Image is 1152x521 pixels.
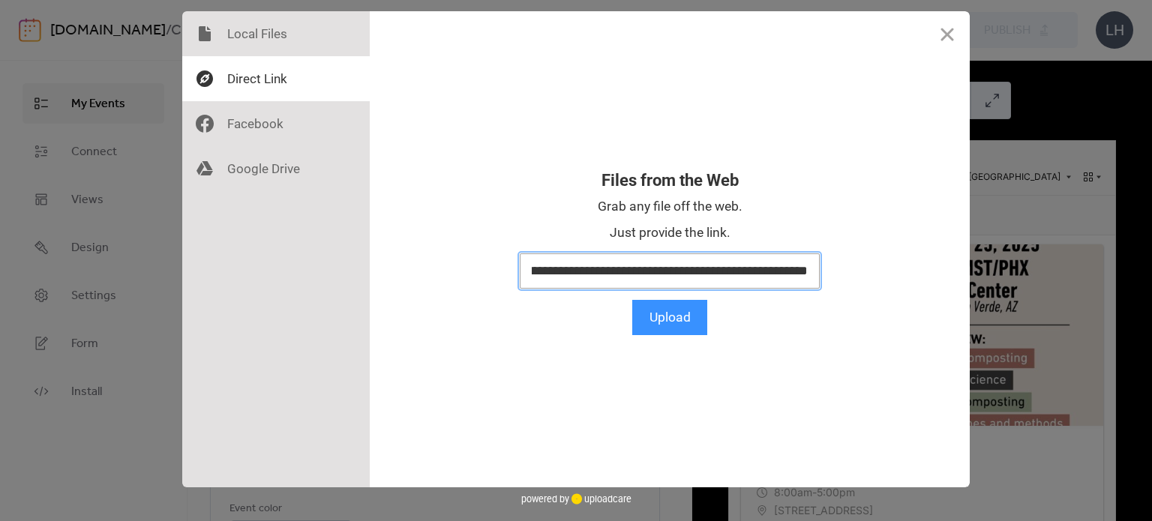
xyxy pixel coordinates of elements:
button: Close [925,11,970,56]
div: powered by [521,487,631,510]
div: Just provide the link. [610,223,730,242]
div: Local Files [182,11,370,56]
div: Grab any file off the web. [598,197,742,216]
div: Google Drive [182,146,370,191]
div: Facebook [182,101,370,146]
div: Direct Link [182,56,370,101]
button: Upload [632,300,707,335]
div: Files from the Web [601,171,739,190]
a: uploadcare [569,493,631,505]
